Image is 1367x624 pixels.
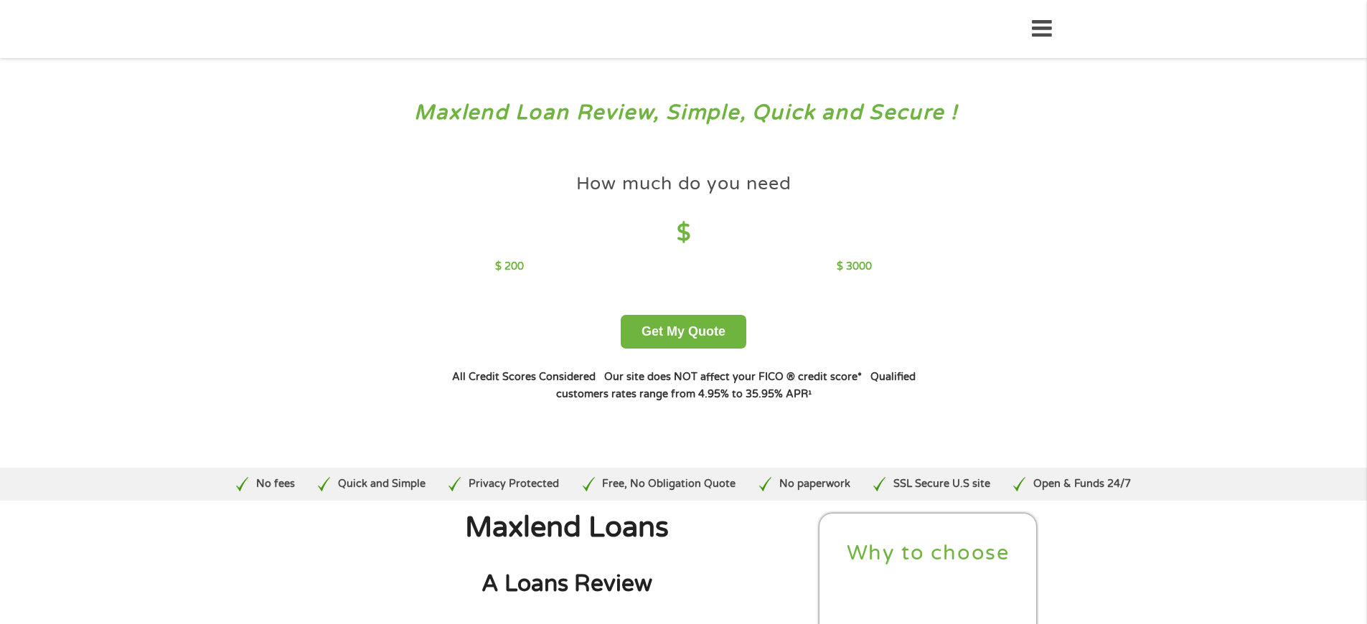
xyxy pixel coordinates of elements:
button: Get My Quote [621,315,746,349]
strong: All Credit Scores Considered [452,371,596,383]
p: $ 3000 [837,259,872,275]
p: $ 200 [495,259,524,275]
p: No paperwork [779,476,850,492]
p: Open & Funds 24/7 [1033,476,1131,492]
p: SSL Secure U.S site [893,476,990,492]
strong: Our site does NOT affect your FICO ® credit score* [604,371,862,383]
h3: Maxlend Loan Review, Simple, Quick and Secure ! [42,100,1326,126]
p: Free, No Obligation Quote [602,476,736,492]
h2: Why to choose [832,540,1025,567]
span: Maxlend Loans [465,511,669,544]
h4: How much do you need [576,172,791,196]
h2: A Loans Review [329,569,805,599]
p: No fees [256,476,295,492]
p: Quick and Simple [338,476,426,492]
p: Privacy Protected [469,476,559,492]
h4: $ [495,219,872,248]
